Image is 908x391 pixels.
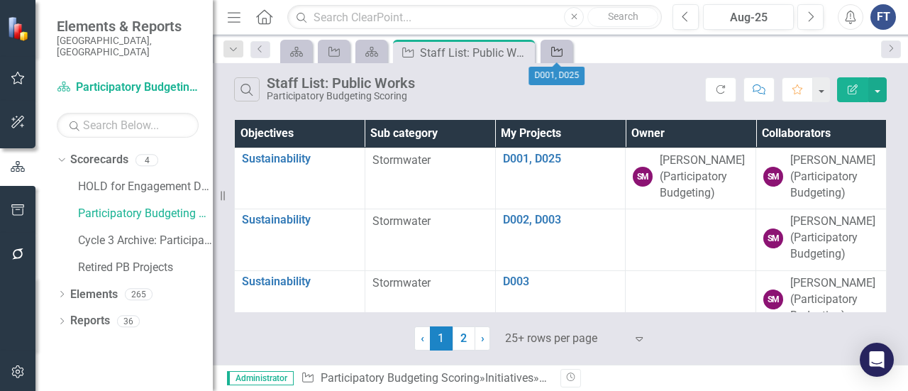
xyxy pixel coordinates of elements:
a: Retired PB Projects [78,260,213,276]
span: Stormwater [372,276,431,290]
a: Sustainability [242,214,358,226]
img: ClearPoint Strategy [6,16,32,41]
td: Double-Click to Edit [626,148,756,209]
td: Double-Click to Edit [626,270,756,332]
td: Double-Click to Edit Right Click for Context Menu [235,148,365,209]
a: Participatory Budgeting Scoring [57,79,199,96]
span: Administrator [227,371,294,385]
div: Staff List: Public Works [420,44,531,62]
td: Double-Click to Edit [626,209,756,271]
div: » » [301,370,550,387]
a: Elements [70,287,118,303]
a: Sustainability [242,153,358,165]
a: Participatory Budgeting Scoring [321,371,480,385]
a: D002, D003 [503,214,619,226]
a: Initiatives [485,371,533,385]
button: FT [870,4,896,30]
div: Participatory Budgeting Scoring [267,91,415,101]
div: SM [633,167,653,187]
td: Double-Click to Edit [365,270,495,332]
td: Double-Click to Edit [756,270,887,332]
a: HOLD for Engagement Dept [78,179,213,195]
div: 265 [125,288,153,300]
div: 36 [117,315,140,327]
a: D003 [503,275,619,288]
div: [PERSON_NAME] (Participatory Budgeting) [790,153,879,202]
a: Participatory Budgeting Scoring [78,206,213,222]
div: Open Intercom Messenger [860,343,894,377]
span: 1 [430,326,453,351]
div: SM [763,167,783,187]
div: D001, D025 [528,67,585,85]
a: Sustainability [242,275,358,288]
a: D001, D025 [503,153,619,165]
span: › [481,331,485,345]
div: [PERSON_NAME] (Participatory Budgeting) [790,214,879,263]
div: Aug-25 [708,9,789,26]
td: Double-Click to Edit [365,209,495,271]
div: SM [763,228,783,248]
div: Staff List: Public Works [267,75,415,91]
td: Double-Click to Edit Right Click for Context Menu [495,148,626,209]
button: Search [587,7,658,27]
div: 4 [135,154,158,166]
td: Double-Click to Edit Right Click for Context Menu [235,209,365,271]
span: Stormwater [372,153,431,167]
div: SM [763,290,783,309]
input: Search Below... [57,113,199,138]
a: Cycle 3 Archive: Participatory Budgeting Scoring [78,233,213,249]
td: Double-Click to Edit [365,148,495,209]
div: [PERSON_NAME] (Participatory Budgeting) [660,153,748,202]
span: Stormwater [372,214,431,228]
td: Double-Click to Edit Right Click for Context Menu [495,209,626,271]
input: Search ClearPoint... [287,5,662,30]
span: Search [608,11,638,22]
small: [GEOGRAPHIC_DATA], [GEOGRAPHIC_DATA] [57,35,199,58]
td: Double-Click to Edit Right Click for Context Menu [235,270,365,332]
a: Reports [70,313,110,329]
a: 2 [453,326,475,351]
button: Aug-25 [703,4,794,30]
span: Elements & Reports [57,18,199,35]
td: Double-Click to Edit [756,148,887,209]
a: Scorecards [70,152,128,168]
td: Double-Click to Edit [756,209,887,271]
span: ‹ [421,331,424,345]
td: Double-Click to Edit Right Click for Context Menu [495,270,626,332]
div: [PERSON_NAME] (Participatory Budgeting) [790,275,879,324]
